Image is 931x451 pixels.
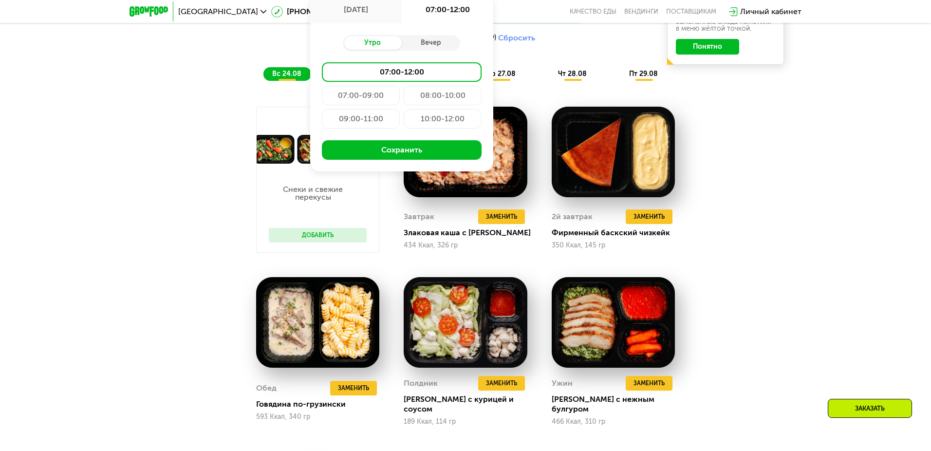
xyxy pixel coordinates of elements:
span: [GEOGRAPHIC_DATA] [178,8,258,16]
div: 593 Ккал, 340 гр [256,413,379,421]
div: Завтрак [404,209,434,224]
div: Злаковая каша с [PERSON_NAME] [404,228,535,238]
button: Сбросить [498,33,535,43]
span: Заменить [633,378,665,388]
span: вс 24.08 [272,70,301,78]
div: 350 Ккал, 145 гр [552,242,675,249]
div: Заказать [828,399,912,418]
span: Заменить [486,378,517,388]
div: Утро [343,36,402,50]
div: [PERSON_NAME] с нежным булгуром [552,395,683,414]
a: Качество еды [570,8,616,16]
button: Заменить [330,381,377,395]
div: Говядина по-грузински [256,399,387,409]
span: Заменить [633,212,665,222]
div: Полдник [404,376,438,391]
div: 434 Ккал, 326 гр [404,242,527,249]
div: 10:00-12:00 [404,109,482,129]
div: Заменённые блюда пометили в меню жёлтой точкой. [676,19,775,32]
div: Фирменный баскский чизкейк [552,228,683,238]
div: 08:00-10:00 [404,86,482,105]
div: 2й завтрак [552,209,593,224]
button: Заменить [626,376,672,391]
a: Вендинги [624,8,658,16]
span: Заменить [338,383,369,393]
div: 466 Ккал, 310 гр [552,418,675,426]
div: 189 Ккал, 114 гр [404,418,527,426]
span: чт 28.08 [558,70,587,78]
button: Заменить [626,209,672,224]
a: [PHONE_NUMBER] [271,6,356,18]
div: 07:00-09:00 [322,86,400,105]
div: Ужин [552,376,573,391]
div: 09:00-11:00 [322,109,400,129]
button: Заменить [478,209,525,224]
button: Понятно [676,39,739,55]
div: поставщикам [666,8,716,16]
div: 07:00-12:00 [322,62,482,82]
button: Сохранить [322,140,482,160]
button: Добавить [269,228,367,243]
div: Личный кабинет [740,6,801,18]
div: Обед [256,381,277,395]
p: Снеки и свежие перекусы [269,186,357,201]
div: Вечер [402,36,460,50]
div: [PERSON_NAME] с курицей и соусом [404,395,535,414]
span: ср 27.08 [486,70,516,78]
button: Заменить [478,376,525,391]
span: Заменить [486,212,517,222]
span: пт 29.08 [629,70,658,78]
